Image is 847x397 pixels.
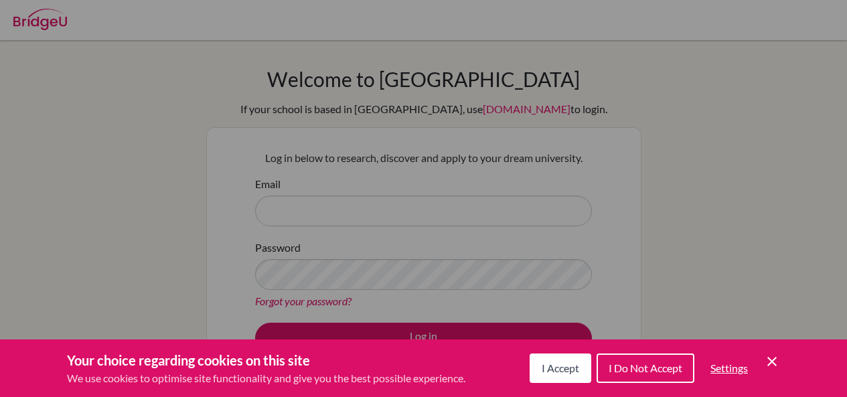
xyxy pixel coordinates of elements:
button: Save and close [764,353,780,370]
span: Settings [710,362,748,374]
span: I Do Not Accept [609,362,682,374]
span: I Accept [542,362,579,374]
button: I Accept [530,353,591,383]
button: Settings [700,355,759,382]
h3: Your choice regarding cookies on this site [67,350,465,370]
p: We use cookies to optimise site functionality and give you the best possible experience. [67,370,465,386]
button: I Do Not Accept [597,353,694,383]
